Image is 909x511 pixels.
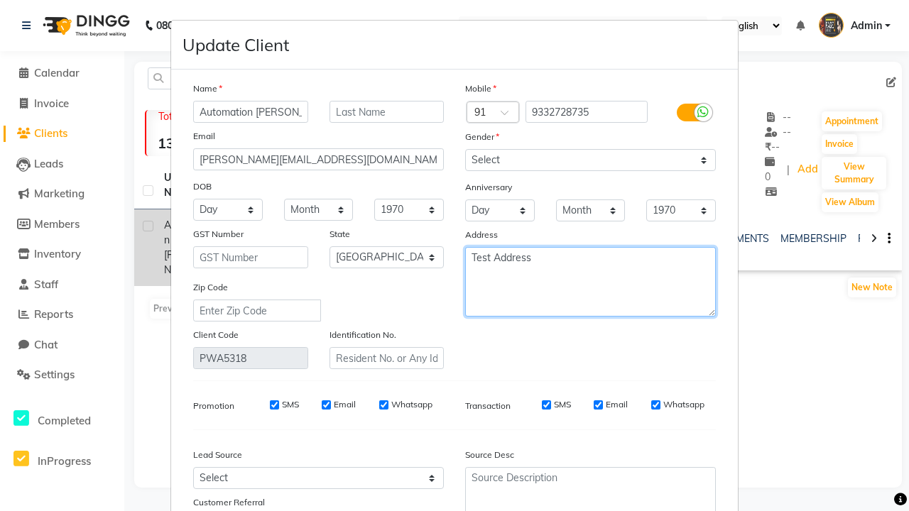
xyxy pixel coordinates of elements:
label: Anniversary [465,181,512,194]
label: Address [465,229,498,241]
label: Whatsapp [663,398,704,411]
label: Whatsapp [391,398,432,411]
label: Zip Code [193,281,228,294]
label: SMS [282,398,299,411]
label: Source Desc [465,449,514,461]
label: GST Number [193,228,244,241]
input: First Name [193,101,308,123]
label: Email [193,130,215,143]
label: Client Code [193,329,239,341]
label: SMS [554,398,571,411]
input: Enter Zip Code [193,300,321,322]
h4: Update Client [183,32,289,57]
label: Gender [465,131,499,143]
label: Email [606,398,628,411]
input: Client Code [193,347,308,369]
input: Last Name [330,101,445,123]
label: DOB [193,180,212,193]
input: Resident No. or Any Id [330,347,445,369]
label: Name [193,82,222,95]
label: Lead Source [193,449,242,461]
input: Email [193,148,444,170]
label: Email [334,398,356,411]
label: Mobile [465,82,496,95]
label: Identification No. [330,329,396,341]
label: State [330,228,350,241]
label: Customer Referral [193,496,265,509]
label: Transaction [465,400,511,412]
input: Mobile [526,101,648,123]
label: Promotion [193,400,234,412]
input: GST Number [193,246,308,268]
